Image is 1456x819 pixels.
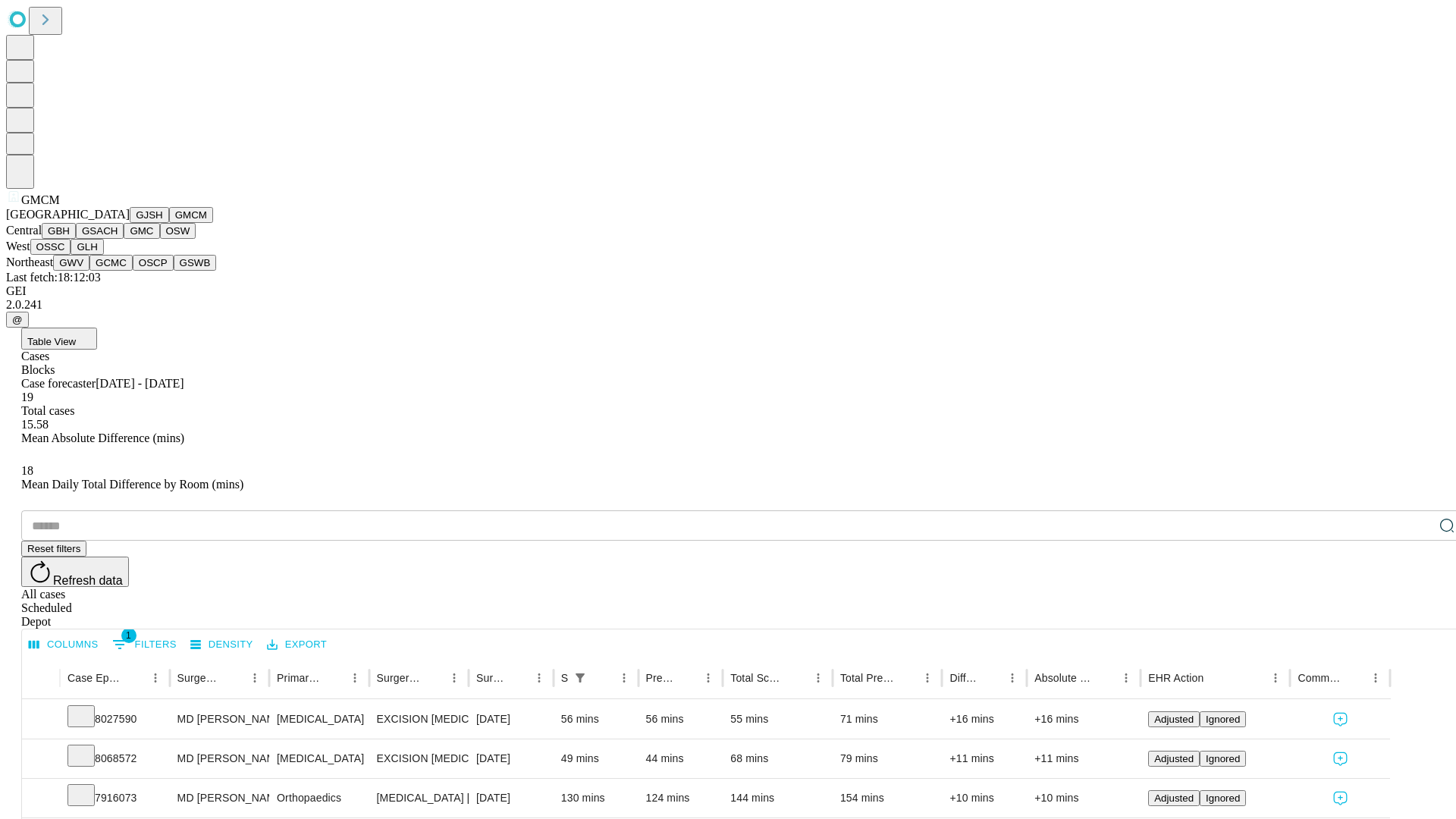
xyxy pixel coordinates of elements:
button: GMC [124,223,159,239]
span: GMCM [21,193,60,206]
div: Predicted In Room Duration [646,672,676,684]
div: 8068572 [67,739,162,778]
button: Menu [613,667,635,689]
div: 56 mins [646,700,716,739]
button: Refresh data [21,557,129,587]
div: 8027590 [67,700,162,739]
div: Case Epic Id [67,672,122,684]
div: 124 mins [646,779,716,817]
div: MD [PERSON_NAME] [PERSON_NAME] [177,779,262,817]
span: Case forecaster [21,377,96,390]
button: Adjusted [1148,711,1200,727]
span: Ignored [1206,753,1240,764]
button: Menu [808,667,829,689]
span: Northeast [6,256,53,268]
button: OSCP [133,255,174,271]
div: [MEDICAL_DATA] [277,739,361,778]
div: 1 active filter [570,667,591,689]
button: Sort [124,667,145,689]
button: Menu [1365,667,1386,689]
div: Surgery Name [377,672,421,684]
div: [MEDICAL_DATA] [MEDICAL_DATA] [377,779,461,817]
span: Central [6,224,42,237]
div: 144 mins [730,779,825,817]
span: [DATE] - [DATE] [96,377,184,390]
button: Expand [30,786,52,812]
div: 68 mins [730,739,825,778]
div: [DATE] [476,739,546,778]
div: Primary Service [277,672,321,684]
div: Absolute Difference [1034,672,1093,684]
button: Expand [30,707,52,733]
div: Scheduled In Room Duration [561,672,568,684]
span: Adjusted [1154,714,1194,725]
div: +10 mins [949,779,1019,817]
div: 56 mins [561,700,631,739]
button: Ignored [1200,751,1246,767]
span: Ignored [1206,714,1240,725]
button: Menu [917,667,938,689]
div: +11 mins [949,739,1019,778]
button: Menu [145,667,166,689]
div: 44 mins [646,739,716,778]
button: Table View [21,328,97,350]
span: 19 [21,391,33,403]
span: Refresh data [53,574,123,587]
span: West [6,240,30,253]
button: GCMC [89,255,133,271]
button: Adjusted [1148,790,1200,806]
span: Adjusted [1154,792,1194,804]
button: Sort [896,667,917,689]
button: GWV [53,255,89,271]
button: Menu [1265,667,1286,689]
span: Ignored [1206,792,1240,804]
span: Table View [27,336,76,347]
button: GSWB [174,255,217,271]
button: OSSC [30,239,71,255]
button: Export [263,633,331,657]
button: Select columns [25,633,102,657]
div: +11 mins [1034,739,1133,778]
button: OSW [160,223,196,239]
button: Menu [1116,667,1137,689]
button: Sort [1094,667,1116,689]
div: 71 mins [840,700,935,739]
button: Sort [507,667,529,689]
button: Sort [1344,667,1365,689]
div: 130 mins [561,779,631,817]
div: MD [PERSON_NAME] [PERSON_NAME] [177,739,262,778]
button: Menu [344,667,366,689]
span: Adjusted [1154,753,1194,764]
div: MD [PERSON_NAME] [PERSON_NAME] [177,700,262,739]
div: Total Predicted Duration [840,672,895,684]
button: Menu [444,667,465,689]
div: [MEDICAL_DATA] [277,700,361,739]
button: GJSH [130,207,169,223]
span: Last fetch: 18:12:03 [6,271,101,284]
span: Total cases [21,404,74,417]
div: 79 mins [840,739,935,778]
div: EXCISION [MEDICAL_DATA] LESION EXCEPT [MEDICAL_DATA] TRUNK ETC 3.1 TO 4 CM [377,739,461,778]
button: GSACH [76,223,124,239]
button: Sort [786,667,808,689]
button: Menu [529,667,550,689]
div: EXCISION [MEDICAL_DATA] LESION EXCEPT [MEDICAL_DATA] TRUNK ETC 3.1 TO 4 CM [377,700,461,739]
span: [GEOGRAPHIC_DATA] [6,208,130,221]
button: Show filters [108,632,180,657]
button: Menu [244,667,265,689]
div: Surgeon Name [177,672,221,684]
div: 7916073 [67,779,162,817]
div: 2.0.241 [6,298,1450,312]
span: Mean Daily Total Difference by Room (mins) [21,478,243,491]
div: [DATE] [476,779,546,817]
div: Surgery Date [476,672,506,684]
button: Reset filters [21,541,86,557]
div: Difference [949,672,979,684]
button: Expand [30,746,52,773]
button: Ignored [1200,790,1246,806]
div: +16 mins [1034,700,1133,739]
div: EHR Action [1148,672,1203,684]
button: Sort [676,667,698,689]
div: +16 mins [949,700,1019,739]
div: [DATE] [476,700,546,739]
